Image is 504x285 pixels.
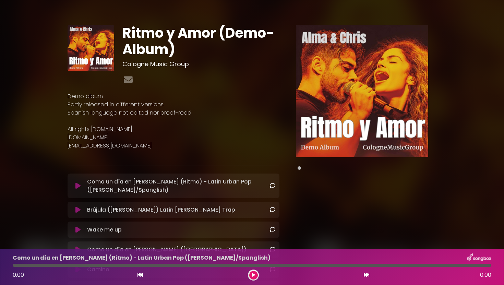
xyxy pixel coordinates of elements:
[122,60,279,68] h3: Cologne Music Group
[13,271,24,279] span: 0:00
[467,253,491,262] img: songbox-logo-white.png
[87,246,247,254] p: Como un día en [PERSON_NAME] ([GEOGRAPHIC_DATA])
[296,25,428,157] img: Main Media
[13,254,271,262] p: Como un día en [PERSON_NAME] (Ritmo) - Latin Urban Pop ([PERSON_NAME]/Spanglish)
[68,100,279,109] p: Partly released in different versions
[87,226,122,234] p: Wake me up
[68,25,114,71] img: xd7ynZyMQAWXDyEuKIyG
[68,92,279,100] p: Demo album
[68,125,279,133] p: All rights [DOMAIN_NAME]
[68,109,279,117] p: Spanish language not edited nor proof-read
[87,178,269,194] p: Como un día en [PERSON_NAME] (Ritmo) - Latin Urban Pop ([PERSON_NAME]/Spanglish)
[87,206,235,214] p: Brújula ([PERSON_NAME]) Latin [PERSON_NAME] Trap
[480,271,491,279] span: 0:00
[68,142,279,150] p: [EMAIL_ADDRESS][DOMAIN_NAME]
[122,25,279,58] h1: Ritmo y Amor (Demo-Album)
[68,133,279,142] p: [DOMAIN_NAME]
